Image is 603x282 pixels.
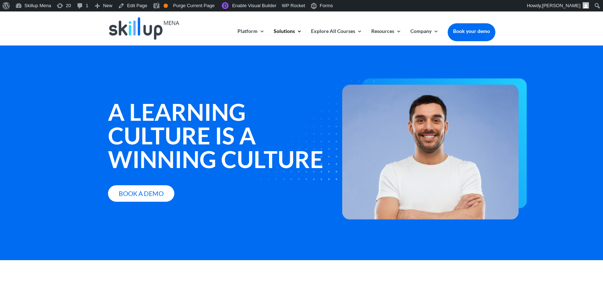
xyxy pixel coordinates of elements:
[237,29,265,46] a: Platform
[223,78,527,219] img: cultivate a culture of learning - Skillup
[371,29,401,46] a: Resources
[109,17,179,40] img: Skillup Mena
[542,3,580,8] span: [PERSON_NAME]
[108,185,174,202] a: Book a Demo
[274,29,302,46] a: Solutions
[311,29,362,46] a: Explore All Courses
[410,29,439,46] a: Company
[108,98,323,173] strong: A learning culture is a winning culture
[448,23,495,39] a: Book your demo
[567,248,603,282] iframe: Chat Widget
[164,4,168,8] div: OK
